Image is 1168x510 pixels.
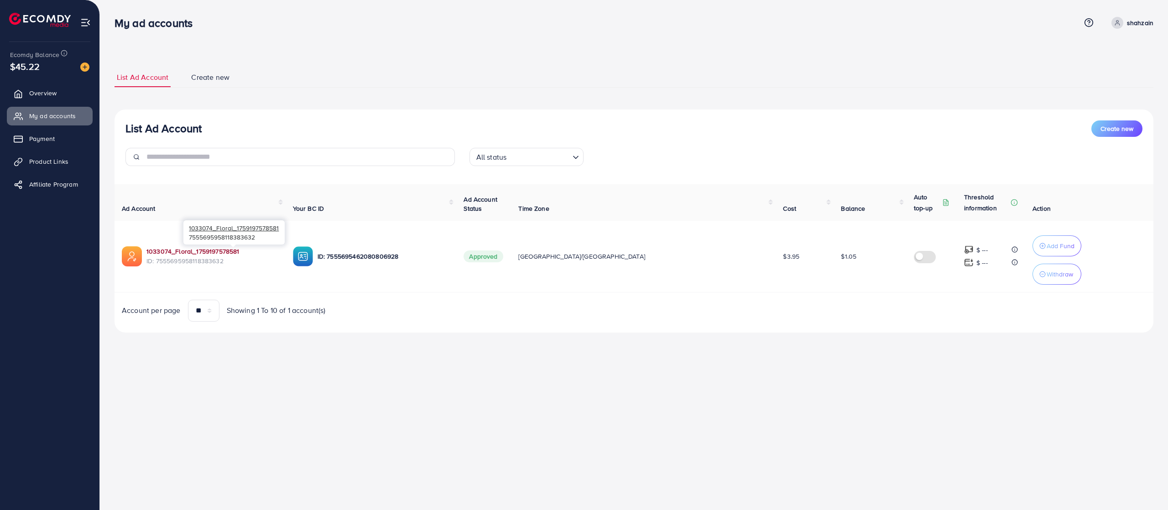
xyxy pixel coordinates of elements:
input: Search for option [509,149,568,164]
span: Payment [29,134,55,143]
img: top-up amount [964,245,974,255]
span: All status [474,151,509,164]
button: Create new [1091,120,1142,137]
span: Create new [1100,124,1133,133]
span: Product Links [29,157,68,166]
span: My ad accounts [29,111,76,120]
p: ID: 7555695462080806928 [318,251,449,262]
img: logo [9,13,71,27]
iframe: Chat [1129,469,1161,503]
span: Ad Account [122,204,156,213]
p: Threshold information [964,192,1009,213]
span: $45.22 [10,60,40,73]
span: Create new [191,72,229,83]
p: $ --- [976,245,988,255]
span: Balance [841,204,865,213]
a: Affiliate Program [7,175,93,193]
span: $1.05 [841,252,856,261]
p: Auto top-up [914,192,940,213]
span: Time Zone [518,204,549,213]
span: Your BC ID [293,204,324,213]
div: 7555695958118383632 [183,220,285,245]
span: [GEOGRAPHIC_DATA]/[GEOGRAPHIC_DATA] [518,252,645,261]
img: menu [80,17,91,28]
img: ic-ba-acc.ded83a64.svg [293,246,313,266]
span: Cost [783,204,796,213]
a: 1033074_Floral_1759197578581 [146,247,239,256]
span: Affiliate Program [29,180,78,189]
h3: List Ad Account [125,122,202,135]
p: Add Fund [1047,240,1074,251]
div: Search for option [469,148,584,166]
p: shahzain [1127,17,1153,28]
h3: My ad accounts [115,16,200,30]
span: Account per page [122,305,181,316]
span: 1033074_Floral_1759197578581 [189,224,279,232]
span: Showing 1 To 10 of 1 account(s) [227,305,326,316]
button: Add Fund [1032,235,1081,256]
span: Overview [29,88,57,98]
button: Withdraw [1032,264,1081,285]
span: ID: 7555695958118383632 [146,256,278,265]
img: ic-ads-acc.e4c84228.svg [122,246,142,266]
img: image [80,62,89,72]
a: Payment [7,130,93,148]
img: top-up amount [964,258,974,267]
span: Ecomdy Balance [10,50,59,59]
span: List Ad Account [117,72,168,83]
span: Approved [464,250,503,262]
span: Ad Account Status [464,195,497,213]
p: Withdraw [1047,269,1073,280]
a: My ad accounts [7,107,93,125]
p: $ --- [976,257,988,268]
span: Action [1032,204,1051,213]
a: shahzain [1108,17,1153,29]
a: Product Links [7,152,93,171]
span: $3.95 [783,252,799,261]
a: Overview [7,84,93,102]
